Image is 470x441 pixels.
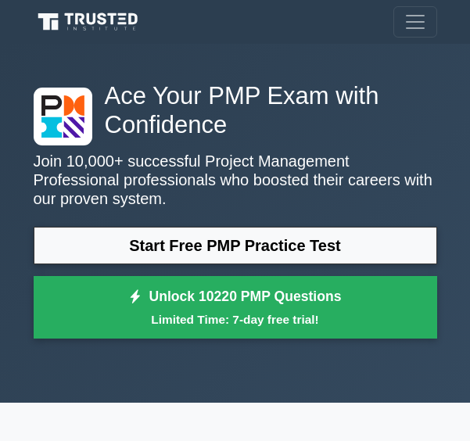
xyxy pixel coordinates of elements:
small: Limited Time: 7-day free trial! [53,310,418,328]
p: Join 10,000+ successful Project Management Professional professionals who boosted their careers w... [34,152,437,208]
button: Toggle navigation [393,6,437,38]
h1: Ace Your PMP Exam with Confidence [34,81,437,139]
a: Start Free PMP Practice Test [34,227,437,264]
a: Unlock 10220 PMP QuestionsLimited Time: 7-day free trial! [34,276,437,339]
